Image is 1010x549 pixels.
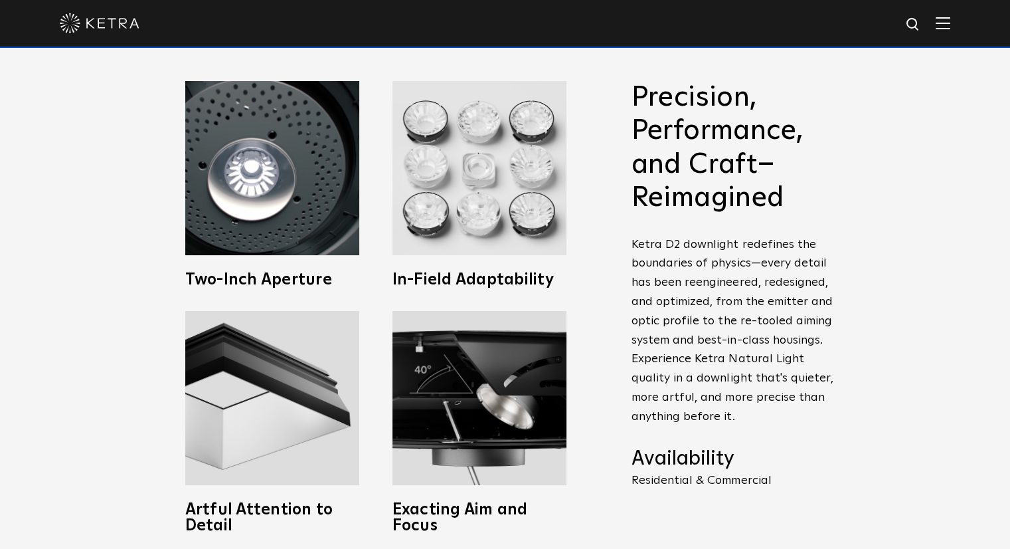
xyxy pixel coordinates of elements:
h3: Artful Attention to Detail [185,502,359,534]
h4: Availability [631,447,837,472]
p: Residential & Commercial [631,475,837,487]
h3: Exacting Aim and Focus [392,502,566,534]
img: Ketra full spectrum lighting fixtures [185,311,359,485]
h3: Two-Inch Aperture [185,272,359,288]
h3: In-Field Adaptability [392,272,566,288]
img: Hamburger%20Nav.svg [936,17,950,29]
p: Ketra D2 downlight redefines the boundaries of physics—every detail has been reengineered, redesi... [631,235,837,427]
img: Ketra 2 [185,81,359,255]
img: search icon [905,17,922,33]
img: Adjustable downlighting with 40 degree tilt [392,311,566,485]
img: ketra-logo-2019-white [60,13,139,33]
h2: Precision, Performance, and Craft–Reimagined [631,81,837,215]
img: Ketra D2 LED Downlight fixtures with Wireless Control [392,81,566,255]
